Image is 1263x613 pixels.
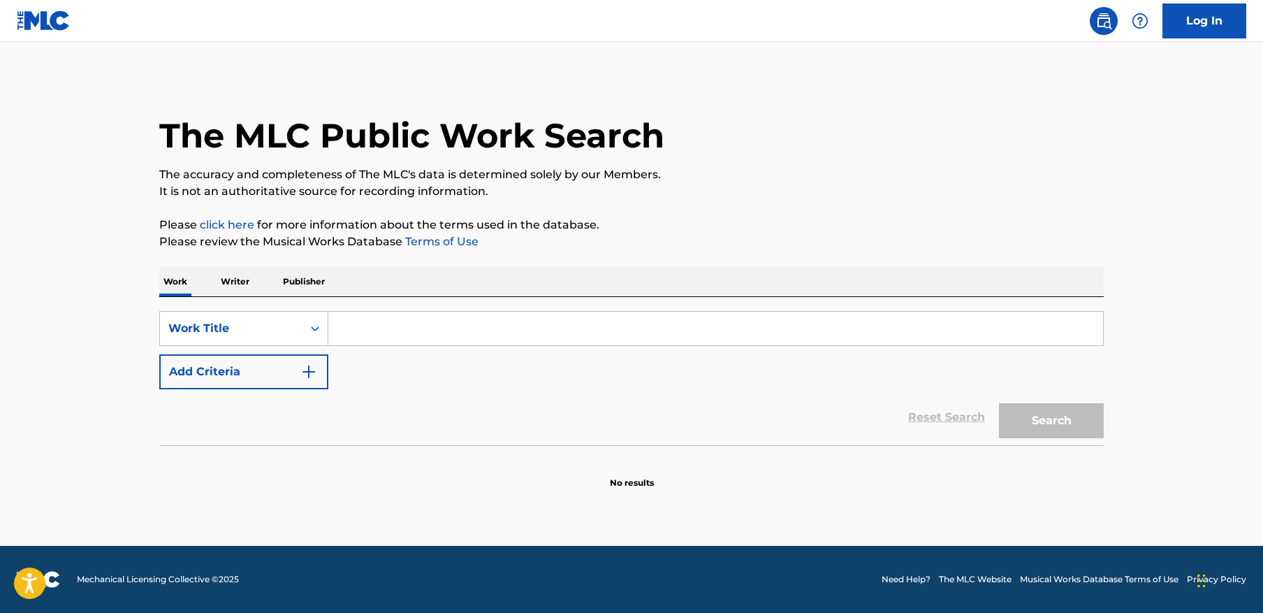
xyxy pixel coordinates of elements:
div: Drag [1197,560,1206,602]
a: Terms of Use [402,235,479,248]
div: Help [1126,7,1154,35]
p: It is not an authoritative source for recording information. [159,183,1104,200]
p: The accuracy and completeness of The MLC's data is determined solely by our Members. [159,166,1104,183]
p: Please for more information about the terms used in the database. [159,217,1104,233]
img: help [1132,13,1148,29]
a: click here [200,218,254,231]
button: Add Criteria [159,354,328,389]
a: Privacy Policy [1187,573,1246,586]
p: No results [610,460,654,489]
img: 9d2ae6d4665cec9f34b9.svg [300,363,317,380]
a: Public Search [1090,7,1118,35]
img: MLC Logo [17,10,71,31]
span: Mechanical Licensing Collective © 2025 [77,573,239,586]
p: Publisher [279,267,329,296]
iframe: Chat Widget [1193,546,1263,613]
a: Need Help? [882,573,930,586]
img: search [1095,13,1112,29]
p: Please review the Musical Works Database [159,233,1104,250]
p: Writer [217,267,254,296]
a: Log In [1162,3,1246,38]
h1: The MLC Public Work Search [159,115,664,157]
div: Work Title [168,320,294,337]
form: Search Form [159,311,1104,445]
img: logo [17,571,60,588]
p: Work [159,267,191,296]
a: The MLC Website [939,573,1012,586]
a: Musical Works Database Terms of Use [1020,573,1178,586]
